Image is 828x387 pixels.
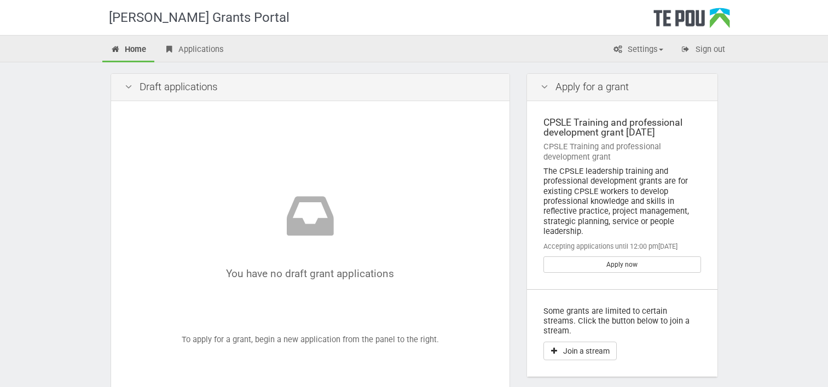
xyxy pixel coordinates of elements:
div: Accepting applications until 12:00 pm[DATE] [543,242,701,251]
div: You have no draft grant applications [158,189,463,279]
a: Home [102,38,155,62]
p: Some grants are limited to certain streams. Click the button below to join a stream. [543,306,701,336]
button: Join a stream [543,342,617,360]
div: Draft applications [111,74,509,101]
div: CPSLE Training and professional development grant [DATE] [543,118,701,138]
div: CPSLE Training and professional development grant [543,142,701,162]
div: Te Pou Logo [653,8,730,35]
a: Sign out [673,38,733,62]
div: To apply for a grant, begin a new application from the panel to the right. [125,115,496,379]
a: Apply now [543,256,701,273]
a: Settings [605,38,671,62]
a: Applications [155,38,232,62]
div: Apply for a grant [527,74,717,101]
div: The CPSLE leadership training and professional development grants are for existing CPSLE workers ... [543,166,701,236]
